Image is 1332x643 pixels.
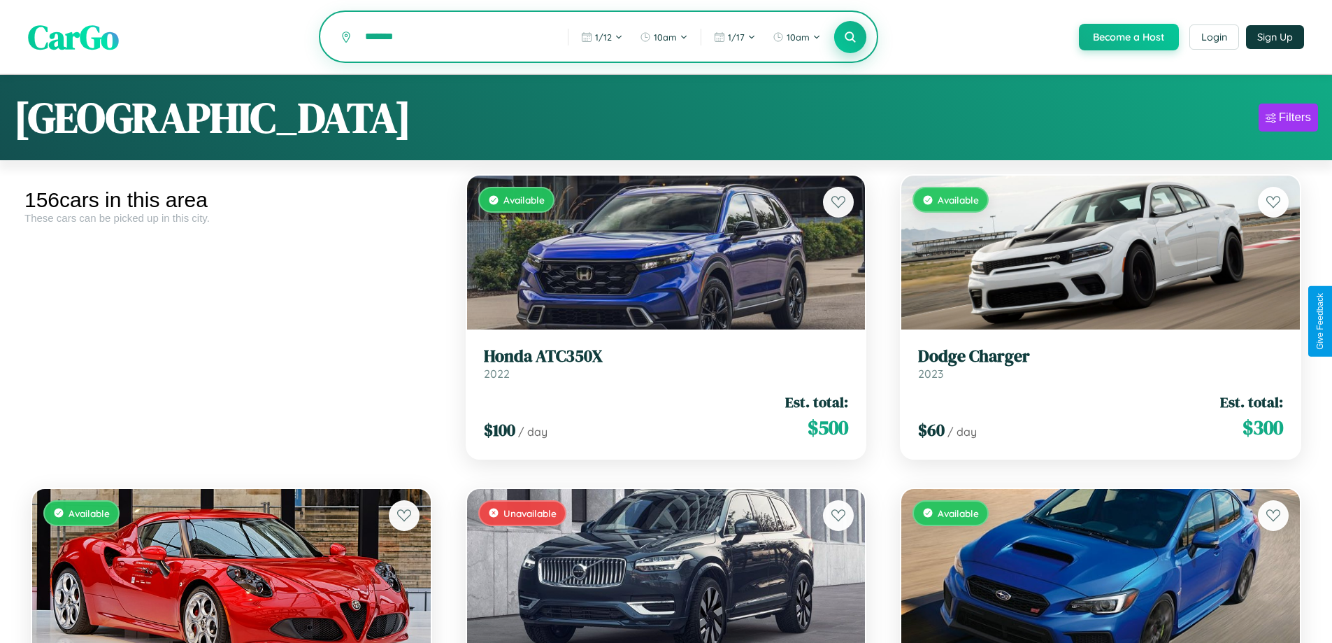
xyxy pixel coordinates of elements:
span: / day [518,425,547,439]
span: $ 100 [484,418,515,441]
button: Filters [1259,104,1318,132]
span: 1 / 17 [728,31,745,43]
button: Sign Up [1246,25,1304,49]
h1: [GEOGRAPHIC_DATA] [14,89,411,146]
span: Est. total: [1220,392,1283,412]
span: 10am [787,31,810,43]
span: Unavailable [503,507,557,519]
div: Give Feedback [1315,293,1325,350]
button: Become a Host [1079,24,1179,50]
span: / day [947,425,977,439]
span: 2023 [918,367,943,381]
button: 10am [633,26,695,48]
button: 10am [766,26,828,48]
span: 2022 [484,367,510,381]
span: Available [938,194,979,206]
span: $ 500 [808,414,848,441]
span: 1 / 12 [595,31,612,43]
button: 1/12 [574,26,630,48]
div: Filters [1279,111,1311,125]
button: Login [1189,24,1239,50]
div: 156 cars in this area [24,188,438,212]
span: Available [503,194,545,206]
span: Available [69,507,110,519]
span: Available [938,507,979,519]
span: Est. total: [785,392,848,412]
span: $ 300 [1243,414,1283,441]
span: 10am [654,31,677,43]
div: These cars can be picked up in this city. [24,212,438,224]
span: CarGo [28,14,119,60]
button: 1/17 [707,26,763,48]
a: Honda ATC350X2022 [484,346,849,381]
h3: Honda ATC350X [484,346,849,367]
a: Dodge Charger2023 [918,346,1283,381]
h3: Dodge Charger [918,346,1283,367]
span: $ 60 [918,418,945,441]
